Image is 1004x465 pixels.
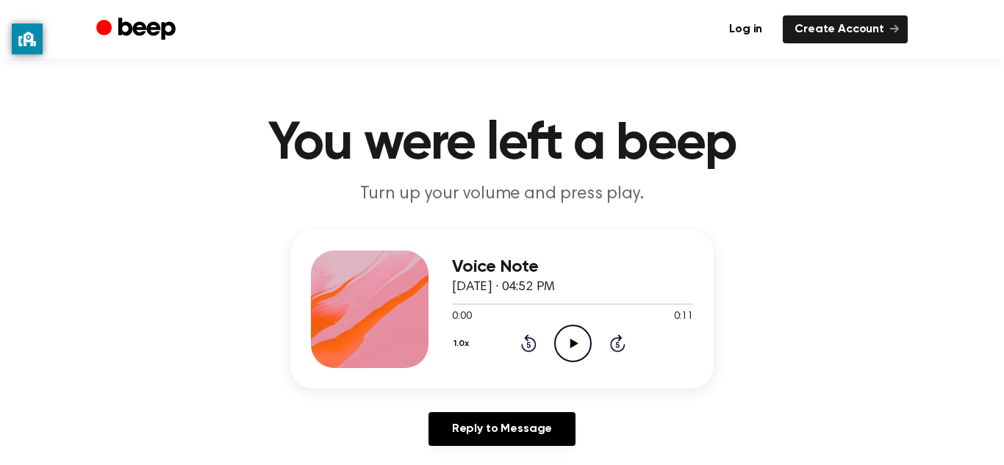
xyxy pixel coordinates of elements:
[452,281,555,294] span: [DATE] · 04:52 PM
[429,412,575,446] a: Reply to Message
[220,182,784,206] p: Turn up your volume and press play.
[452,309,471,325] span: 0:00
[126,118,878,170] h1: You were left a beep
[452,257,693,277] h3: Voice Note
[783,15,908,43] a: Create Account
[452,331,475,356] button: 1.0x
[674,309,693,325] span: 0:11
[717,15,774,43] a: Log in
[12,24,43,54] button: privacy banner
[96,15,179,44] a: Beep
